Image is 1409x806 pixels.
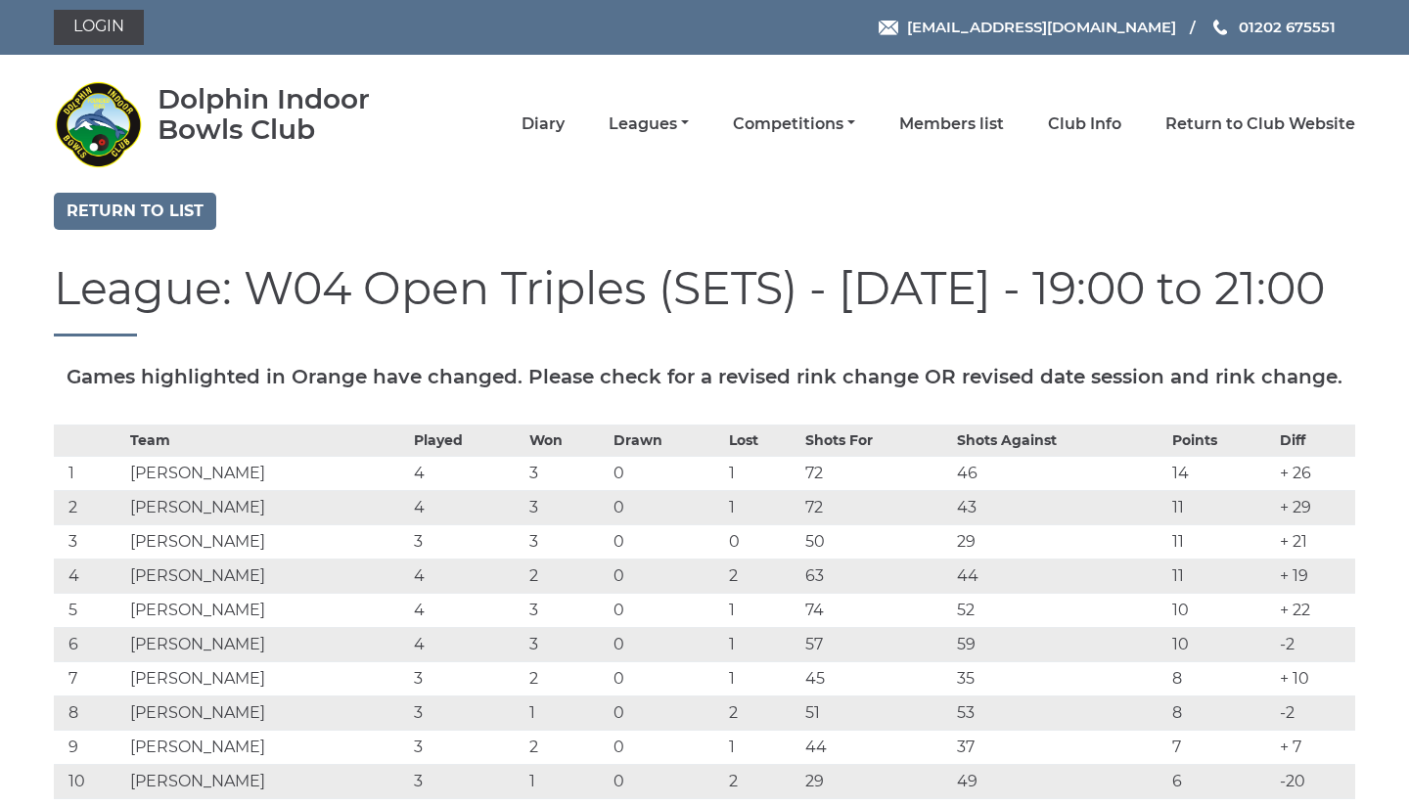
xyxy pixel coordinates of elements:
td: -20 [1275,764,1355,798]
th: Shots Against [952,425,1167,456]
td: 4 [54,559,125,593]
td: 3 [409,730,524,764]
a: Login [54,10,144,45]
td: 2 [724,764,800,798]
td: 0 [609,524,724,559]
td: 3 [54,524,125,559]
td: 3 [409,524,524,559]
td: -2 [1275,627,1355,661]
td: 72 [800,490,952,524]
td: 1 [724,456,800,490]
td: 4 [409,490,524,524]
td: 8 [1167,661,1275,695]
td: 0 [724,524,800,559]
td: 51 [800,695,952,730]
td: 44 [952,559,1167,593]
td: 3 [524,490,609,524]
td: 0 [609,627,724,661]
td: 2 [524,730,609,764]
td: 3 [524,456,609,490]
th: Played [409,425,524,456]
td: 0 [609,730,724,764]
span: [EMAIL_ADDRESS][DOMAIN_NAME] [907,18,1176,36]
td: [PERSON_NAME] [125,559,409,593]
td: 11 [1167,559,1275,593]
td: 11 [1167,490,1275,524]
td: 10 [1167,593,1275,627]
img: Phone us [1213,20,1227,35]
td: 6 [54,627,125,661]
a: Return to Club Website [1165,113,1355,135]
th: Won [524,425,609,456]
td: 72 [800,456,952,490]
td: 0 [609,559,724,593]
td: + 26 [1275,456,1355,490]
td: + 21 [1275,524,1355,559]
td: 43 [952,490,1167,524]
td: 0 [609,490,724,524]
td: 1 [524,695,609,730]
td: 53 [952,695,1167,730]
td: 14 [1167,456,1275,490]
td: 1 [724,661,800,695]
td: 4 [409,456,524,490]
a: Return to list [54,193,216,230]
a: Club Info [1048,113,1121,135]
a: Leagues [609,113,689,135]
td: 74 [800,593,952,627]
a: Phone us 01202 675551 [1210,16,1336,38]
td: [PERSON_NAME] [125,627,409,661]
th: Points [1167,425,1275,456]
td: [PERSON_NAME] [125,490,409,524]
th: Team [125,425,409,456]
td: 10 [54,764,125,798]
a: Competitions [733,113,855,135]
td: [PERSON_NAME] [125,524,409,559]
td: + 29 [1275,490,1355,524]
td: 2 [54,490,125,524]
td: 2 [524,661,609,695]
th: Shots For [800,425,952,456]
td: 0 [609,593,724,627]
td: 8 [1167,695,1275,730]
td: 3 [524,524,609,559]
td: 63 [800,559,952,593]
img: Email [879,21,898,35]
td: 3 [409,661,524,695]
td: 29 [952,524,1167,559]
td: [PERSON_NAME] [125,593,409,627]
td: 29 [800,764,952,798]
div: Dolphin Indoor Bowls Club [158,84,427,145]
a: Diary [522,113,565,135]
td: 7 [1167,730,1275,764]
td: [PERSON_NAME] [125,456,409,490]
td: 3 [409,695,524,730]
td: 57 [800,627,952,661]
td: 44 [800,730,952,764]
td: 59 [952,627,1167,661]
td: 1 [724,730,800,764]
td: 10 [1167,627,1275,661]
h5: Games highlighted in Orange have changed. Please check for a revised rink change OR revised date ... [54,366,1355,387]
td: 2 [724,695,800,730]
span: 01202 675551 [1239,18,1336,36]
th: Diff [1275,425,1355,456]
td: 6 [1167,764,1275,798]
td: 4 [409,593,524,627]
td: 1 [54,456,125,490]
img: Dolphin Indoor Bowls Club [54,80,142,168]
td: 1 [724,490,800,524]
td: 37 [952,730,1167,764]
td: + 22 [1275,593,1355,627]
td: 0 [609,764,724,798]
td: + 19 [1275,559,1355,593]
td: [PERSON_NAME] [125,695,409,730]
td: [PERSON_NAME] [125,730,409,764]
td: + 10 [1275,661,1355,695]
td: 1 [724,627,800,661]
td: 0 [609,456,724,490]
td: 5 [54,593,125,627]
a: Members list [899,113,1004,135]
td: 8 [54,695,125,730]
td: 35 [952,661,1167,695]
